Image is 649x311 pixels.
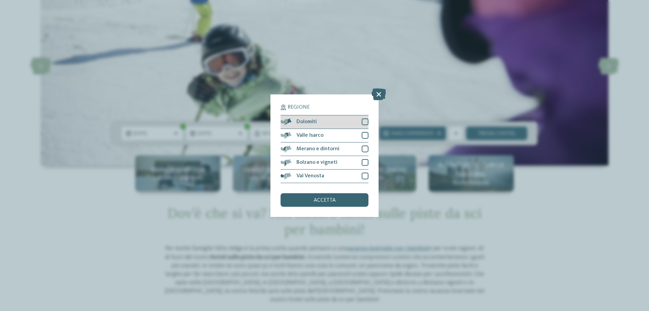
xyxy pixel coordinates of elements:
[314,198,336,203] span: accetta
[296,173,324,179] span: Val Venosta
[288,105,310,110] span: Regione
[296,133,323,138] span: Valle Isarco
[296,146,339,152] span: Merano e dintorni
[296,119,317,125] span: Dolomiti
[296,160,337,165] span: Bolzano e vigneti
